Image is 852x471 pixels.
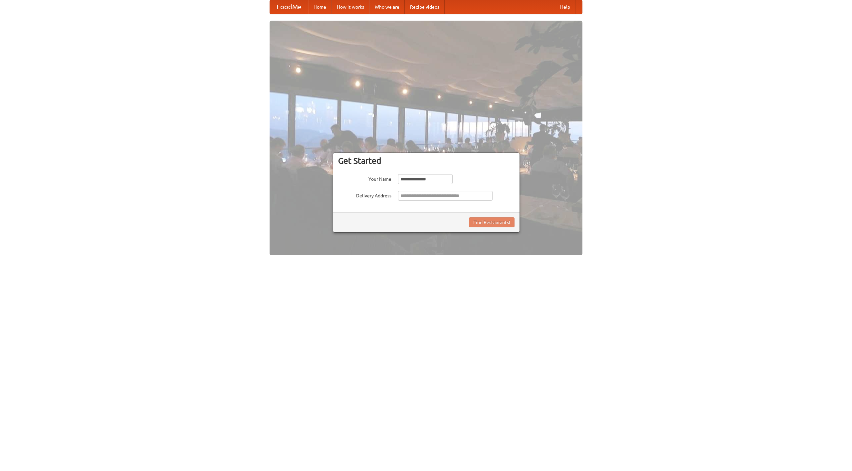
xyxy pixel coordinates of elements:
a: Help [555,0,575,14]
a: Who we are [369,0,405,14]
h3: Get Started [338,156,515,166]
label: Your Name [338,174,391,182]
a: How it works [331,0,369,14]
a: Recipe videos [405,0,445,14]
button: Find Restaurants! [469,217,515,227]
label: Delivery Address [338,191,391,199]
a: Home [308,0,331,14]
a: FoodMe [270,0,308,14]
